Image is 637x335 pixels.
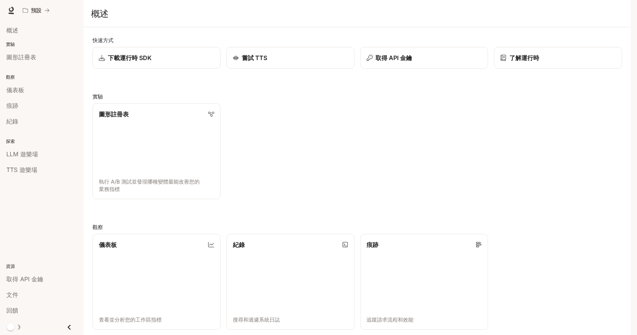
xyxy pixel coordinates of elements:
font: 紀錄 [233,241,245,248]
a: 痕跡追蹤請求流程和效能 [360,234,488,330]
font: 痕跡 [367,241,379,248]
font: 查看並分析您的工作區指標 [99,316,162,323]
font: 追蹤請求流程和效能 [367,316,414,323]
font: 取得 API 金鑰 [376,54,412,62]
a: 嘗試 TTS [227,47,355,69]
font: 下載運行時 SDK [108,54,152,62]
font: 嘗試 TTS [242,54,267,62]
font: 預設 [31,7,41,13]
a: 儀表板查看並分析您的工作區指標 [93,234,221,330]
font: 實驗 [93,93,103,100]
font: 儀表板 [99,241,117,248]
font: 執行 A/B 測試並發現哪種變體最能改善您的業務指標 [99,178,200,192]
a: 圖形註冊表執行 A/B 測試並發現哪種變體最能改善您的業務指標 [93,103,221,199]
a: 了解運行時 [494,47,622,69]
font: 概述 [91,8,109,19]
button: 所有工作區 [19,3,53,18]
font: 搜尋和過濾系統日誌 [233,316,280,323]
a: 下載運行時 SDK [93,47,221,69]
font: 觀察 [93,224,103,230]
button: 取得 API 金鑰 [360,47,488,69]
font: 了解運行時 [509,54,539,62]
a: 紀錄搜尋和過濾系統日誌 [227,234,355,330]
font: 快速方式 [93,37,113,43]
font: 圖形註冊表 [99,110,129,118]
